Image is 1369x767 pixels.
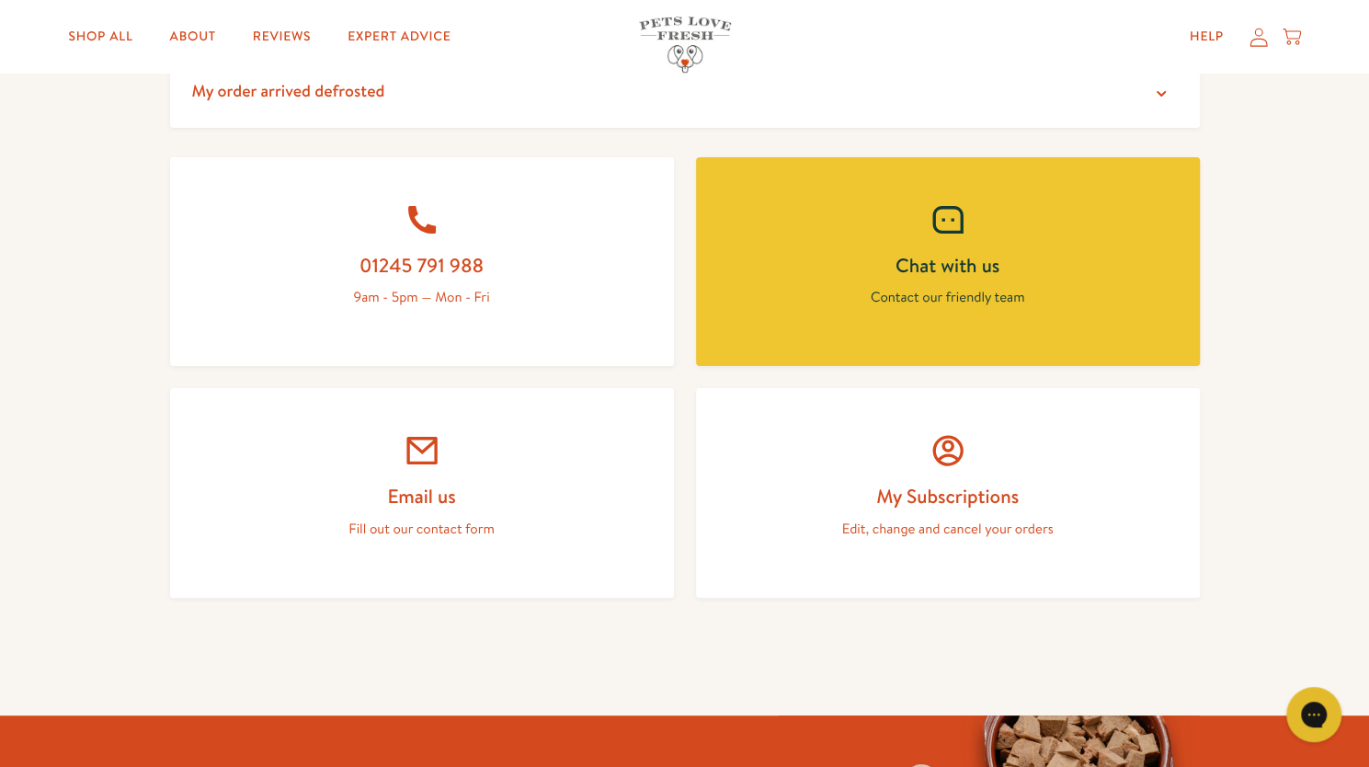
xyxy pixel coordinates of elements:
[740,517,1156,541] p: Edit, change and cancel your orders
[639,17,731,73] img: Pets Love Fresh
[214,253,630,278] h2: 01245 791 988
[155,18,231,55] a: About
[333,18,465,55] a: Expert Advice
[214,285,630,309] p: 9am - 5pm — Mon - Fri
[53,18,147,55] a: Shop All
[740,253,1156,278] h2: Chat with us
[170,157,674,367] a: 01245 791 988 9am - 5pm — Mon - Fri
[696,157,1200,367] a: Chat with us Contact our friendly team
[238,18,325,55] a: Reviews
[1175,18,1238,55] a: Help
[1277,681,1351,749] iframe: Gorgias live chat messenger
[740,285,1156,309] p: Contact our friendly team
[192,79,385,102] span: My order arrived defrosted
[170,388,674,598] a: Email us Fill out our contact form
[696,388,1200,598] a: My Subscriptions Edit, change and cancel your orders
[170,55,1200,128] summary: My order arrived defrosted
[214,484,630,509] h2: Email us
[214,517,630,541] p: Fill out our contact form
[740,484,1156,509] h2: My Subscriptions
